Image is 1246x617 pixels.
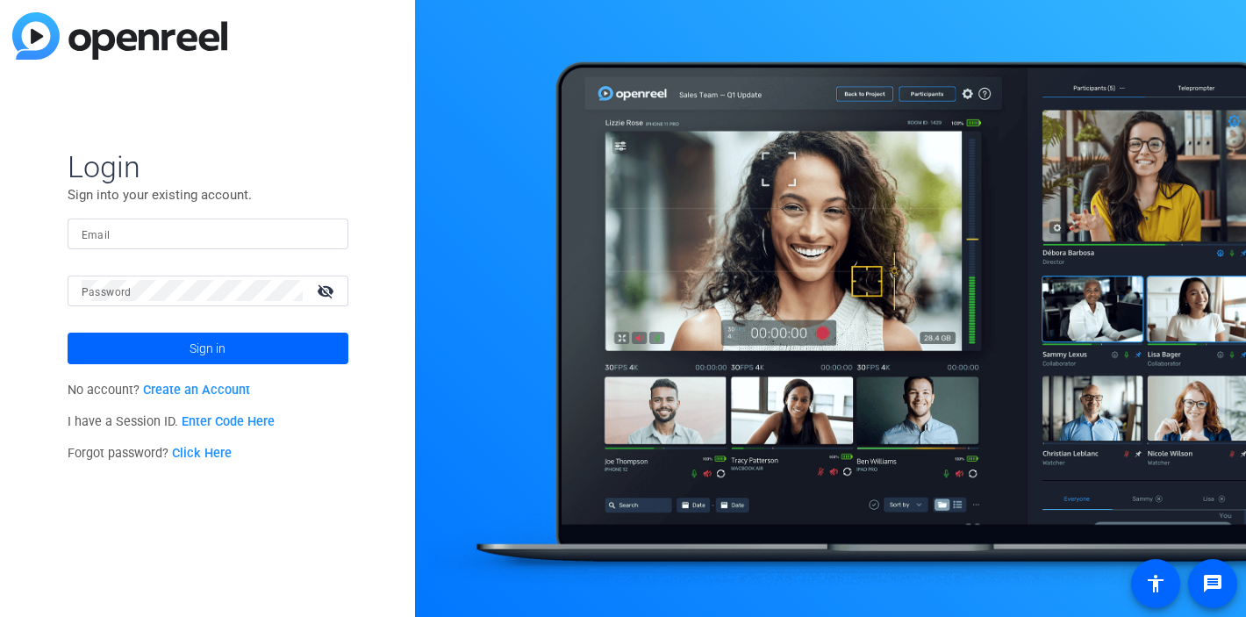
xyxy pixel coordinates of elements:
span: I have a Session ID. [68,414,276,429]
a: Enter Code Here [182,414,275,429]
span: Sign in [190,326,226,370]
a: Create an Account [143,383,250,398]
img: blue-gradient.svg [12,12,227,60]
mat-icon: message [1202,573,1223,594]
p: Sign into your existing account. [68,185,348,204]
span: Login [68,148,348,185]
button: Sign in [68,333,348,364]
mat-icon: accessibility [1145,573,1166,594]
mat-label: Email [82,229,111,241]
a: Click Here [172,446,232,461]
mat-label: Password [82,286,132,298]
input: Enter Email Address [82,223,334,244]
span: Forgot password? [68,446,233,461]
span: No account? [68,383,251,398]
mat-icon: visibility_off [306,278,348,304]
